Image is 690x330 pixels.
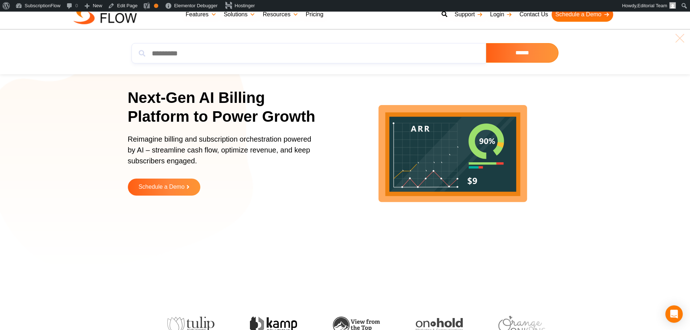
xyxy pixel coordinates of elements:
[451,7,486,22] a: Support
[516,7,552,22] a: Contact Us
[220,7,259,22] a: Solutions
[637,3,667,8] span: Editorial Team
[154,4,158,8] div: OK
[182,7,220,22] a: Features
[128,134,316,174] p: Reimagine billing and subscription orchestration powered by AI – streamline cash flow, optimize r...
[128,88,325,126] h1: Next-Gen AI Billing Platform to Power Growth
[74,5,137,24] img: Subscriptionflow
[259,7,302,22] a: Resources
[138,184,184,190] span: Schedule a Demo
[486,7,516,22] a: Login
[128,179,200,196] a: Schedule a Demo
[552,7,613,22] a: Schedule a Demo
[665,305,683,323] div: Open Intercom Messenger
[302,7,327,22] a: Pricing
